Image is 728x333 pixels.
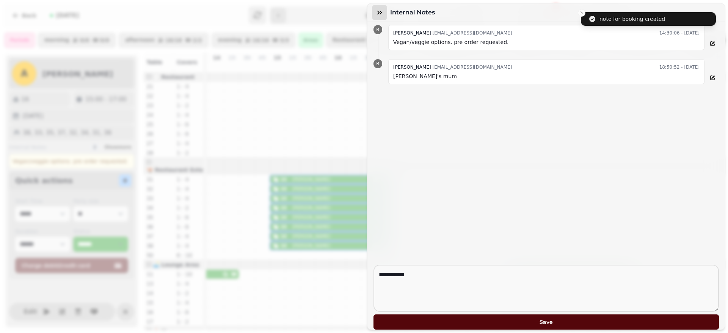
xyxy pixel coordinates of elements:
div: [EMAIL_ADDRESS][DOMAIN_NAME] [393,63,512,72]
time: 14:30:06 - [DATE] [659,28,700,38]
div: [EMAIL_ADDRESS][DOMAIN_NAME] [393,28,512,38]
h3: Internal Notes [390,8,438,17]
span: [PERSON_NAME] [393,64,431,70]
time: 18:50:52 - [DATE] [659,63,700,72]
span: [PERSON_NAME] [393,30,431,36]
span: B [376,61,379,66]
span: Save [380,319,713,325]
span: B [376,27,379,32]
p: [PERSON_NAME]'s mum [393,72,700,81]
button: Save [373,314,719,330]
p: Vegan/veggie options. pre order requested. [393,38,700,47]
